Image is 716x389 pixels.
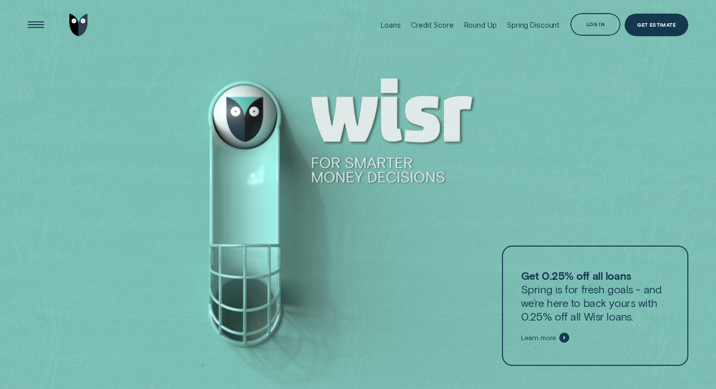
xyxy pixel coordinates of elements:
[521,269,632,282] strong: Get 0.25% off all loans
[507,21,560,29] div: Spring Discount
[521,334,557,342] span: Learn more
[464,21,497,29] div: Round Up
[625,14,688,36] a: Get Estimate
[25,14,47,36] button: Open Menu
[69,14,88,36] img: Wisr
[570,13,621,36] button: Log in
[502,246,688,365] a: Get 0.25% off all loansSpring is for fresh goals - and we’re here to back yours with 0.25% off al...
[381,21,400,29] div: Loans
[521,269,670,323] p: Spring is for fresh goals - and we’re here to back yours with 0.25% off all Wisr loans.
[411,21,453,29] div: Credit Score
